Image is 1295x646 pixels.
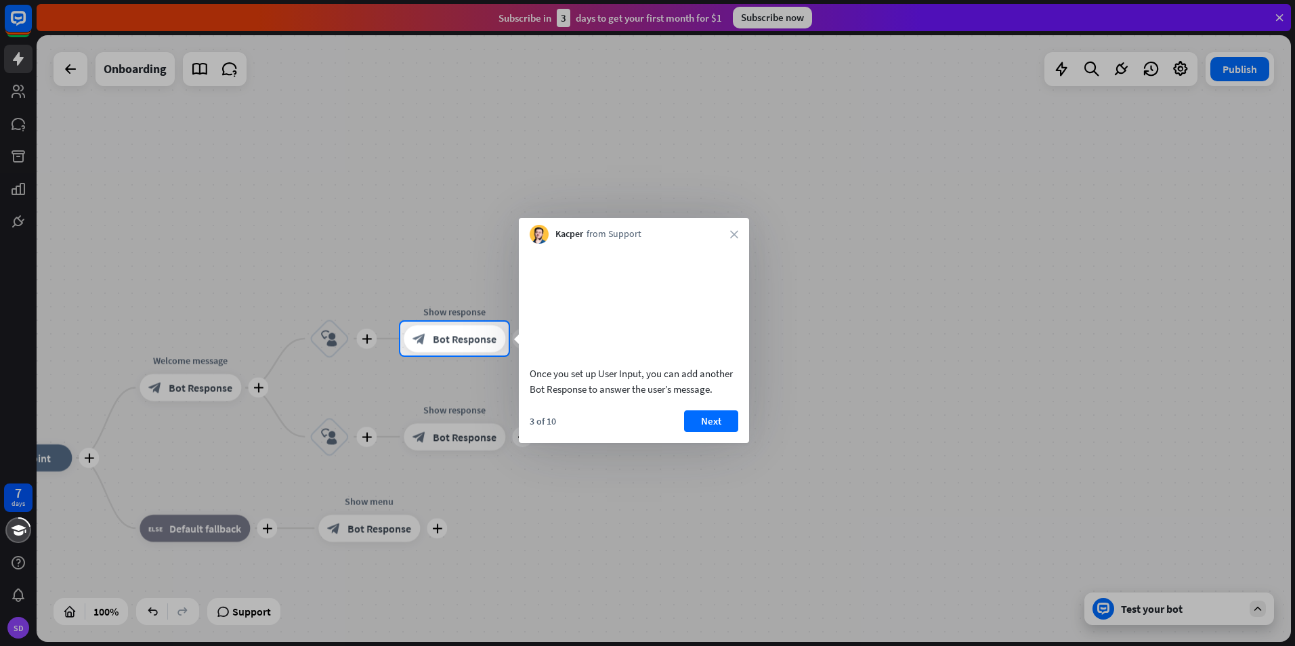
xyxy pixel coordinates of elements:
span: from Support [587,228,641,241]
div: 3 of 10 [530,415,556,427]
span: Bot Response [433,332,496,345]
button: Next [684,410,738,432]
i: close [730,230,738,238]
span: Kacper [555,228,583,241]
div: Once you set up User Input, you can add another Bot Response to answer the user’s message. [530,366,738,397]
i: block_bot_response [412,332,426,345]
button: Open LiveChat chat widget [11,5,51,46]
